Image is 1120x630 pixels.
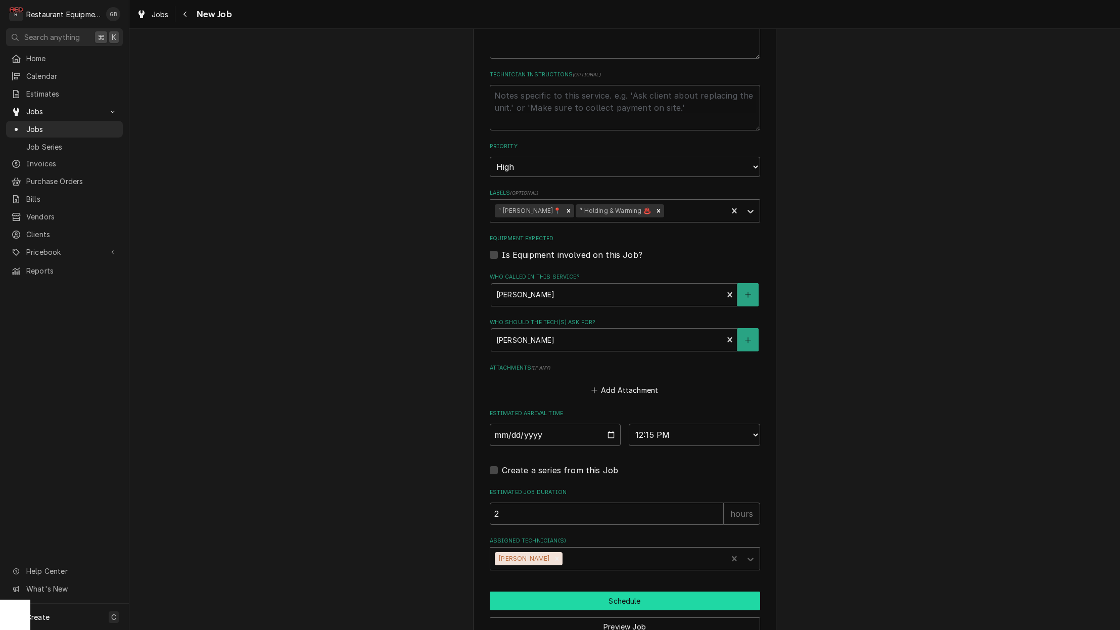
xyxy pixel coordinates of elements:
[26,566,117,576] span: Help Center
[26,124,118,134] span: Jobs
[26,265,118,276] span: Reports
[9,7,23,21] div: Restaurant Equipment Diagnostics's Avatar
[9,7,23,21] div: R
[26,106,103,117] span: Jobs
[490,319,760,327] label: Who should the tech(s) ask for?
[6,50,123,67] a: Home
[6,226,123,243] a: Clients
[6,173,123,190] a: Purchase Orders
[26,229,118,240] span: Clients
[490,235,760,260] div: Equipment Expected
[490,143,760,176] div: Priority
[26,583,117,594] span: What's New
[490,592,760,610] div: Button Group Row
[490,273,760,306] div: Who called in this service?
[495,204,563,217] div: ¹ [PERSON_NAME]📍
[6,191,123,207] a: Bills
[573,72,601,77] span: ( optional )
[490,189,760,222] div: Labels
[6,68,123,84] a: Calendar
[6,244,123,260] a: Go to Pricebook
[490,364,760,397] div: Attachments
[6,28,123,46] button: Search anything⌘K
[6,139,123,155] a: Job Series
[6,580,123,597] a: Go to What's New
[551,552,563,565] div: Remove Hunter Ralston
[111,612,116,622] span: C
[26,211,118,222] span: Vendors
[6,103,123,120] a: Go to Jobs
[490,410,760,418] label: Estimated Arrival Time
[152,9,169,20] span: Jobs
[490,364,760,372] label: Attachments
[490,143,760,151] label: Priority
[26,158,118,169] span: Invoices
[495,552,551,565] div: [PERSON_NAME]
[106,7,120,21] div: Gary Beaver's Avatar
[629,424,760,446] select: Time Select
[490,71,760,79] label: Technician Instructions
[26,176,118,187] span: Purchase Orders
[26,613,50,621] span: Create
[653,204,664,217] div: Remove ⁴ Holding & Warming ♨️
[490,13,760,59] textarea: Cheese rail is freezing up
[510,190,538,196] span: ( optional )
[490,592,760,610] button: Schedule
[26,53,118,64] span: Home
[26,194,118,204] span: Bills
[490,488,760,497] label: Estimated Job Duration
[490,71,760,130] div: Technician Instructions
[6,121,123,138] a: Jobs
[490,319,760,351] div: Who should the tech(s) ask for?
[490,273,760,281] label: Who called in this service?
[576,204,652,217] div: ⁴ Holding & Warming ♨️
[132,6,173,23] a: Jobs
[737,328,759,351] button: Create New Contact
[490,410,760,445] div: Estimated Arrival Time
[490,189,760,197] label: Labels
[194,8,232,21] span: New Job
[6,155,123,172] a: Invoices
[6,563,123,579] a: Go to Help Center
[106,7,120,21] div: GB
[737,283,759,306] button: Create New Contact
[98,32,105,42] span: ⌘
[26,71,118,81] span: Calendar
[490,488,760,524] div: Estimated Job Duration
[745,291,751,298] svg: Create New Contact
[502,464,619,476] label: Create a series from this Job
[724,503,760,525] div: hours
[6,262,123,279] a: Reports
[26,9,101,20] div: Restaurant Equipment Diagnostics
[490,235,760,243] label: Equipment Expected
[531,365,550,371] span: ( if any )
[490,537,760,545] label: Assigned Technician(s)
[589,383,660,397] button: Add Attachment
[6,208,123,225] a: Vendors
[563,204,574,217] div: Remove ¹ Beckley📍
[24,32,80,42] span: Search anything
[177,6,194,22] button: Navigate back
[490,537,760,570] div: Assigned Technician(s)
[26,88,118,99] span: Estimates
[26,247,103,257] span: Pricebook
[490,424,621,446] input: Date
[502,249,642,261] label: Is Equipment involved on this Job?
[745,337,751,344] svg: Create New Contact
[6,85,123,102] a: Estimates
[112,32,116,42] span: K
[26,142,118,152] span: Job Series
